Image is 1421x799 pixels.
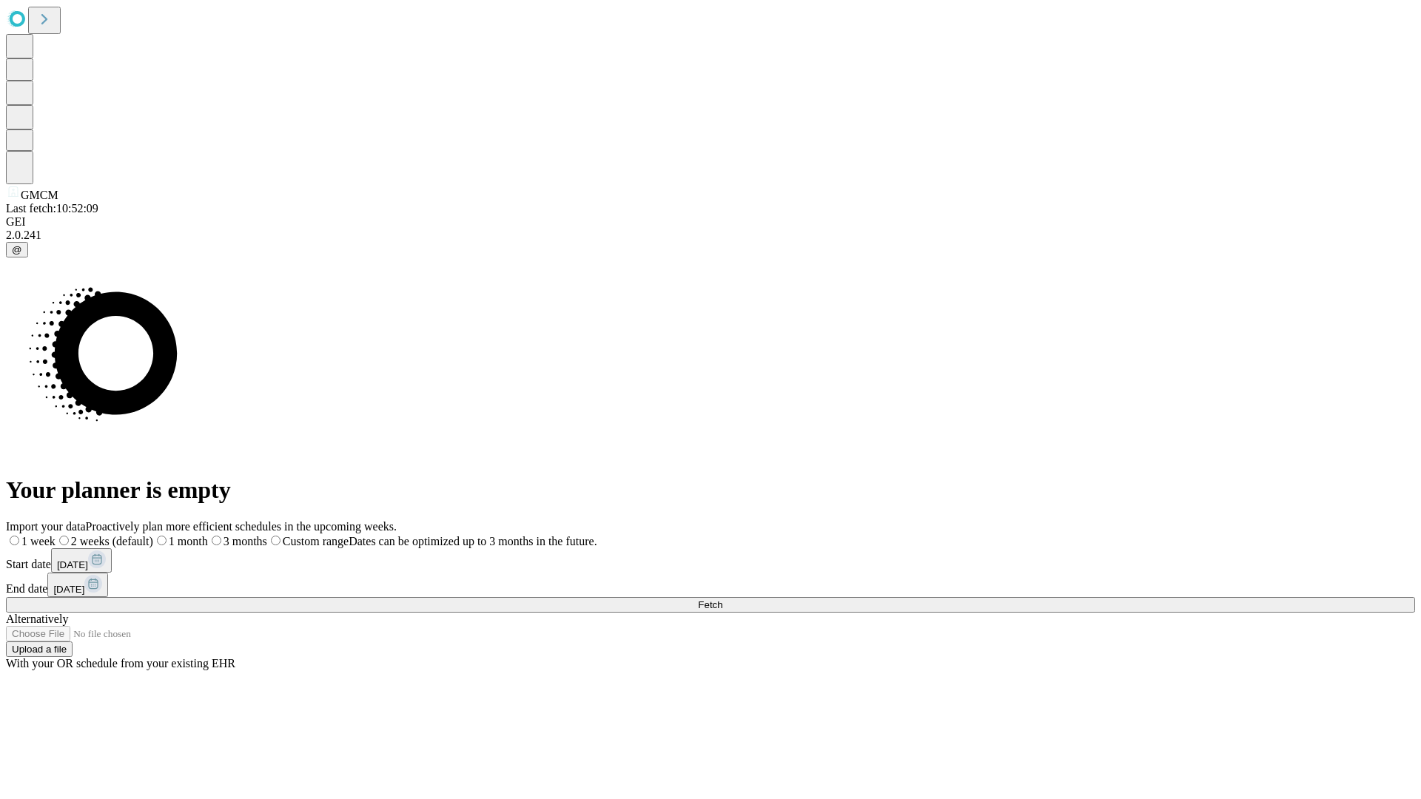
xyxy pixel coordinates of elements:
[6,597,1415,613] button: Fetch
[51,548,112,573] button: [DATE]
[10,536,19,545] input: 1 week
[169,535,208,547] span: 1 month
[12,244,22,255] span: @
[6,476,1415,504] h1: Your planner is empty
[71,535,153,547] span: 2 weeks (default)
[6,242,28,257] button: @
[6,613,68,625] span: Alternatively
[6,657,235,670] span: With your OR schedule from your existing EHR
[86,520,397,533] span: Proactively plan more efficient schedules in the upcoming weeks.
[698,599,722,610] span: Fetch
[21,189,58,201] span: GMCM
[6,520,86,533] span: Import your data
[283,535,349,547] span: Custom range
[212,536,221,545] input: 3 months
[349,535,597,547] span: Dates can be optimized up to 3 months in the future.
[21,535,56,547] span: 1 week
[57,559,88,570] span: [DATE]
[6,215,1415,229] div: GEI
[59,536,69,545] input: 2 weeks (default)
[6,202,98,215] span: Last fetch: 10:52:09
[47,573,108,597] button: [DATE]
[271,536,280,545] input: Custom rangeDates can be optimized up to 3 months in the future.
[6,641,73,657] button: Upload a file
[224,535,267,547] span: 3 months
[6,548,1415,573] div: Start date
[53,584,84,595] span: [DATE]
[157,536,167,545] input: 1 month
[6,229,1415,242] div: 2.0.241
[6,573,1415,597] div: End date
